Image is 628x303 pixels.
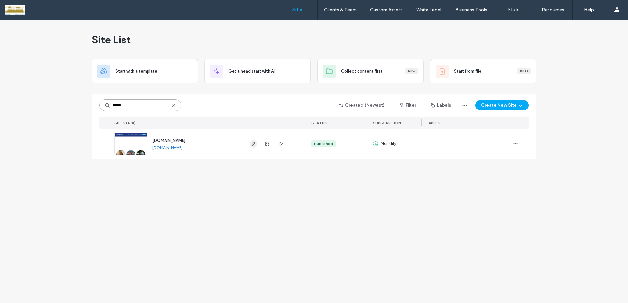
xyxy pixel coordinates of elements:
label: Custom Assets [370,7,403,13]
label: Business Tools [455,7,487,13]
label: Resources [542,7,564,13]
span: Start with a template [115,68,157,75]
div: New [405,68,418,74]
div: Collect content firstNew [317,59,424,83]
span: Monthly [381,141,396,147]
span: Site List [92,33,131,46]
label: White Label [416,7,441,13]
div: Published [314,141,333,147]
div: Start with a template [92,59,198,83]
a: [DOMAIN_NAME] [152,138,185,143]
button: Create New Site [475,100,529,110]
button: Filter [393,100,423,110]
a: [DOMAIN_NAME] [152,145,183,150]
label: Stats [508,7,520,13]
label: Sites [292,7,304,13]
div: Get a head start with AI [204,59,311,83]
span: Get a head start with AI [228,68,275,75]
button: Created (Newest) [333,100,391,110]
span: STATUS [311,121,327,125]
span: Start from file [454,68,481,75]
div: Beta [517,68,531,74]
span: Collect content first [341,68,383,75]
span: LABELS [427,121,440,125]
label: Clients & Team [324,7,357,13]
span: Help [15,5,28,10]
span: SITES (1/81) [114,121,136,125]
div: Start from fileBeta [430,59,536,83]
span: Subscription [373,121,401,125]
button: Labels [425,100,457,110]
label: Help [584,7,594,13]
